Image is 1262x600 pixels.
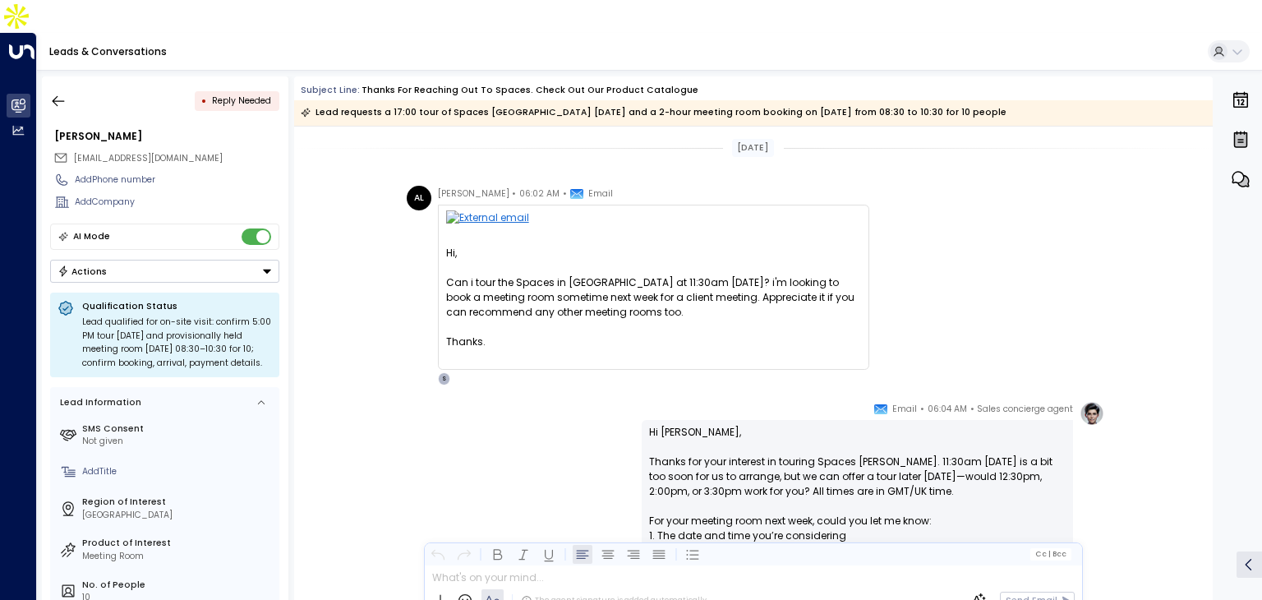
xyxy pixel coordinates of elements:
div: AddCompany [75,196,279,209]
div: [PERSON_NAME] [54,129,279,144]
div: Thanks. [446,335,861,349]
div: Lead requests a 17:00 tour of Spaces [GEOGRAPHIC_DATA] [DATE] and a 2-hour meeting room booking o... [301,104,1006,121]
div: Hi, [446,246,861,349]
span: | [1048,550,1050,558]
span: Email [892,401,917,418]
span: [PERSON_NAME] [438,186,509,202]
div: Actions [58,265,108,277]
img: profile-logo.png [1080,401,1104,426]
span: 06:02 AM [519,186,560,202]
img: External email [446,210,861,231]
div: [DATE] [732,139,774,157]
a: Leads & Conversations [49,44,167,58]
div: AI Mode [73,228,110,245]
span: • [512,186,516,202]
span: Sales concierge agent [977,401,1073,418]
div: AddPhone number [75,173,279,187]
span: Cc Bcc [1035,550,1066,558]
button: Undo [428,544,448,564]
div: Lead qualified for on-site visit: confirm 5:00 PM tour [DATE] and provisionally held meeting room... [82,316,272,370]
span: [EMAIL_ADDRESS][DOMAIN_NAME] [74,152,223,164]
span: Reply Needed [212,95,271,107]
div: AddTitle [82,465,274,478]
span: Subject Line: [301,84,360,96]
span: ajmenton8@gmail.com [74,152,223,165]
div: S [438,372,451,385]
label: SMS Consent [82,422,274,436]
div: AL [407,186,431,210]
span: Email [588,186,613,202]
div: [GEOGRAPHIC_DATA] [82,509,274,522]
span: • [563,186,567,202]
button: Actions [50,260,279,283]
div: Can i tour the Spaces in [GEOGRAPHIC_DATA] at 11:30am [DATE]? i'm looking to book a meeting room ... [446,275,861,320]
span: 06:04 AM [928,401,967,418]
p: Qualification Status [82,300,272,312]
label: No. of People [82,579,274,592]
div: • [201,90,207,112]
button: Cc|Bcc [1030,548,1071,560]
div: Meeting Room [82,550,274,563]
span: • [970,401,974,418]
div: Not given [82,435,274,448]
label: Region of Interest [82,496,274,509]
div: Button group with a nested menu [50,260,279,283]
button: Redo [454,544,473,564]
span: • [920,401,924,418]
div: Thanks for reaching out to Spaces. Check out our product catalogue [362,84,698,97]
div: Lead Information [56,396,141,409]
label: Product of Interest [82,537,274,550]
